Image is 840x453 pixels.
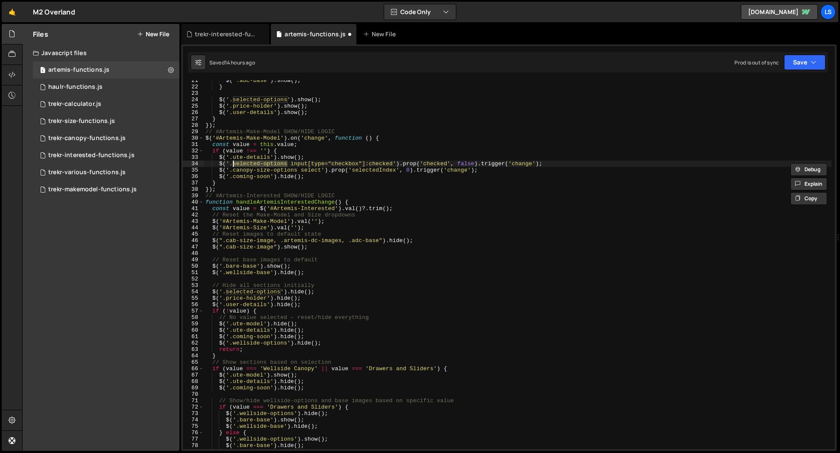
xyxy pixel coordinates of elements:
div: artemis-functions.js [285,30,346,38]
div: 75 [183,423,204,430]
div: 25 [183,103,204,109]
div: 37 [183,180,204,186]
div: 47 [183,244,204,250]
div: 35 [183,167,204,173]
div: 66 [183,365,204,372]
div: trekr-canopy-functions.js [48,134,126,142]
div: 52 [183,276,204,282]
a: [DOMAIN_NAME] [741,4,818,20]
div: 58 [183,314,204,321]
div: 41 [183,205,204,212]
div: 23 [183,90,204,96]
div: 68 [183,378,204,385]
div: 46 [183,237,204,244]
div: 28 [183,122,204,129]
div: 74 [183,417,204,423]
div: 51 [183,269,204,276]
div: 34 [183,161,204,167]
div: 11669/27653.js [33,96,179,113]
div: Javascript files [23,44,179,61]
div: 60 [183,327,204,333]
div: 54 [183,289,204,295]
div: 31 [183,141,204,148]
div: trekr-size-functions.js [48,117,115,125]
div: 62 [183,340,204,346]
div: trekr-interested-functions.js [195,30,259,38]
div: 33 [183,154,204,161]
span: 1 [40,67,45,74]
div: 49 [183,257,204,263]
div: 56 [183,301,204,308]
div: M2 Overland [33,7,75,17]
div: trekr-makemodel-functions.js [48,186,137,193]
div: 11669/37341.js [33,164,179,181]
div: Prod is out of sync [734,59,779,66]
div: 64 [183,353,204,359]
button: Copy [790,192,827,205]
div: 45 [183,231,204,237]
div: 30 [183,135,204,141]
div: 76 [183,430,204,436]
div: 77 [183,436,204,442]
div: 11669/37446.js [33,181,179,198]
div: 42 [183,212,204,218]
div: New File [363,30,399,38]
div: 43 [183,218,204,225]
div: 21 [183,77,204,84]
div: 22 [183,84,204,90]
button: New File [137,31,169,38]
div: 39 [183,193,204,199]
div: 26 [183,109,204,116]
div: 72 [183,404,204,410]
button: Save [784,55,825,70]
div: trekr-calculator.js [48,100,101,108]
div: 14 hours ago [225,59,255,66]
div: Saved [209,59,255,66]
div: 50 [183,263,204,269]
a: 🤙 [2,2,23,22]
div: 44 [183,225,204,231]
div: 11669/47072.js [33,130,179,147]
div: 78 [183,442,204,449]
div: trekr-interested-functions.js [48,152,135,159]
div: 55 [183,295,204,301]
div: 61 [183,333,204,340]
div: 27 [183,116,204,122]
div: 67 [183,372,204,378]
div: trekr-various-functions.js [48,169,126,176]
div: 65 [183,359,204,365]
div: 11669/40542.js [33,79,179,96]
div: 69 [183,385,204,391]
h2: Files [33,29,48,39]
a: LS [820,4,836,20]
div: 32 [183,148,204,154]
div: 11669/42694.js [33,147,179,164]
div: 36 [183,173,204,180]
div: haulr-functions.js [48,83,103,91]
div: 29 [183,129,204,135]
div: artemis-functions.js [48,66,109,74]
div: 57 [183,308,204,314]
button: Code Only [384,4,456,20]
div: 73 [183,410,204,417]
div: 63 [183,346,204,353]
div: 71 [183,397,204,404]
div: 11669/47070.js [33,113,179,130]
div: 11669/42207.js [33,61,179,79]
button: Explain [790,178,827,190]
div: 24 [183,96,204,103]
div: 59 [183,321,204,327]
button: Debug [790,163,827,176]
div: 40 [183,199,204,205]
div: 48 [183,250,204,257]
div: 53 [183,282,204,289]
div: 70 [183,391,204,397]
div: 38 [183,186,204,193]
